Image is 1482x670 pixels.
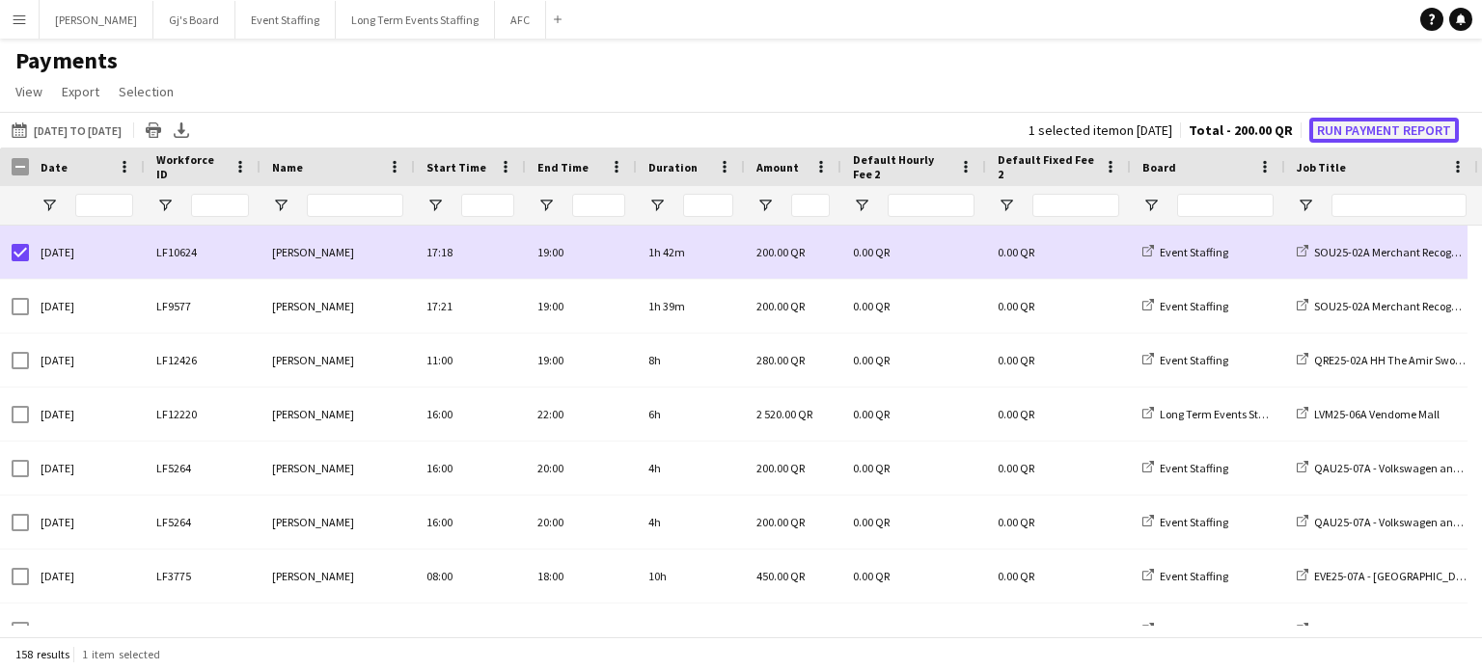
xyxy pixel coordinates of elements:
a: Event Staffing [1142,515,1228,529]
a: Event Staffing [1142,623,1228,637]
input: End Time Filter Input [572,194,625,217]
div: 0.00 QR [986,442,1131,495]
span: Event Staffing [1160,515,1228,529]
input: Board Filter Input [1177,194,1274,217]
div: 17:21 [415,280,526,333]
div: 19:00 [526,280,637,333]
span: 200.00 QR [756,299,805,313]
div: 0.00 QR [841,496,986,549]
input: Default Fixed Fee 2 Filter Input [1032,194,1119,217]
a: Export [54,79,107,104]
button: [DATE] to [DATE] [8,119,125,142]
input: Name Filter Input [307,194,403,217]
span: Long Term Events Staffing [1160,407,1287,421]
div: 16:00 [415,388,526,441]
div: 08:00 [415,549,526,603]
span: 1 item selected [82,647,160,661]
div: 22:00 [526,388,637,441]
div: 0.00 QR [841,388,986,441]
div: 6h [637,388,745,441]
app-action-btn: Print [142,119,165,142]
span: 200.00 QR [756,515,805,529]
input: Amount Filter Input [791,194,830,217]
input: Workforce ID Filter Input [191,194,249,217]
div: LF12220 [145,388,261,441]
button: Open Filter Menu [998,197,1015,214]
span: 200.00 QR [756,461,805,475]
div: 17:00 [526,603,637,657]
div: LF5264 [145,496,261,549]
div: 10h [637,549,745,603]
span: Job Title [1297,160,1346,174]
button: AFC [495,1,546,39]
div: 0.00 QR [986,334,1131,387]
span: Name [272,160,303,174]
div: 20:00 [526,496,637,549]
span: Event Staffing [1160,623,1228,637]
div: [DATE] [29,603,145,657]
div: 4h [637,442,745,495]
button: Run Payment Report [1309,118,1459,143]
div: LF9577 [145,280,261,333]
div: 16:00 [415,442,526,495]
span: [PERSON_NAME] [272,407,354,421]
div: 11:00 [415,334,526,387]
button: Gj's Board [153,1,235,39]
span: 2 520.00 QR [756,407,812,421]
button: Open Filter Menu [537,197,555,214]
span: Duration [648,160,698,174]
button: Event Staffing [235,1,336,39]
span: Event Staffing [1160,569,1228,583]
div: [DATE] [29,442,145,495]
app-action-btn: Export XLSX [170,119,193,142]
div: 4h [637,496,745,549]
span: Default Hourly Fee 2 [853,152,951,181]
span: Selection [119,83,174,100]
input: Default Hourly Fee 2 Filter Input [888,194,974,217]
span: [PERSON_NAME] [272,515,354,529]
button: Open Filter Menu [426,197,444,214]
a: Event Staffing [1142,245,1228,259]
div: LF10624 [145,226,261,279]
input: Job Title Filter Input [1331,194,1467,217]
div: 19:00 [526,226,637,279]
button: Open Filter Menu [853,197,870,214]
div: 0.00 QR [986,549,1131,603]
input: Date Filter Input [75,194,133,217]
div: LF6949 [145,603,261,657]
span: Event Staffing [1160,245,1228,259]
span: [PERSON_NAME] [272,461,354,475]
div: LF3775 [145,549,261,603]
span: Default Fixed Fee 2 [998,152,1096,181]
div: 0.00 QR [986,280,1131,333]
div: 0.00 QR [986,388,1131,441]
span: View [15,83,42,100]
a: Long Term Events Staffing [1142,407,1287,421]
span: Workforce ID [156,152,226,181]
div: LF12426 [145,334,261,387]
a: Event Staffing [1142,353,1228,367]
span: Start Time [426,160,486,174]
span: [PERSON_NAME] [272,299,354,313]
span: 450.00 QR [756,569,805,583]
div: LF5264 [145,442,261,495]
div: 0.00 QR [841,442,986,495]
button: Open Filter Menu [1297,197,1314,214]
div: [DATE] [29,226,145,279]
div: 1h 42m [637,226,745,279]
span: [PERSON_NAME] [272,353,354,367]
span: Total - 200.00 QR [1189,121,1293,139]
div: 0.00 QR [841,280,986,333]
div: [DATE] [29,388,145,441]
button: Open Filter Menu [272,197,289,214]
span: Event Staffing [1160,461,1228,475]
div: 0.00 QR [841,603,986,657]
div: 0.00 QR [986,603,1131,657]
span: LVM25-06A Vendome Mall [1314,407,1440,421]
div: [DATE] [29,549,145,603]
div: 19:00 [526,334,637,387]
div: [DATE] [29,280,145,333]
button: Long Term Events Staffing [336,1,495,39]
div: 0.00 QR [986,496,1131,549]
div: 8h [637,334,745,387]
